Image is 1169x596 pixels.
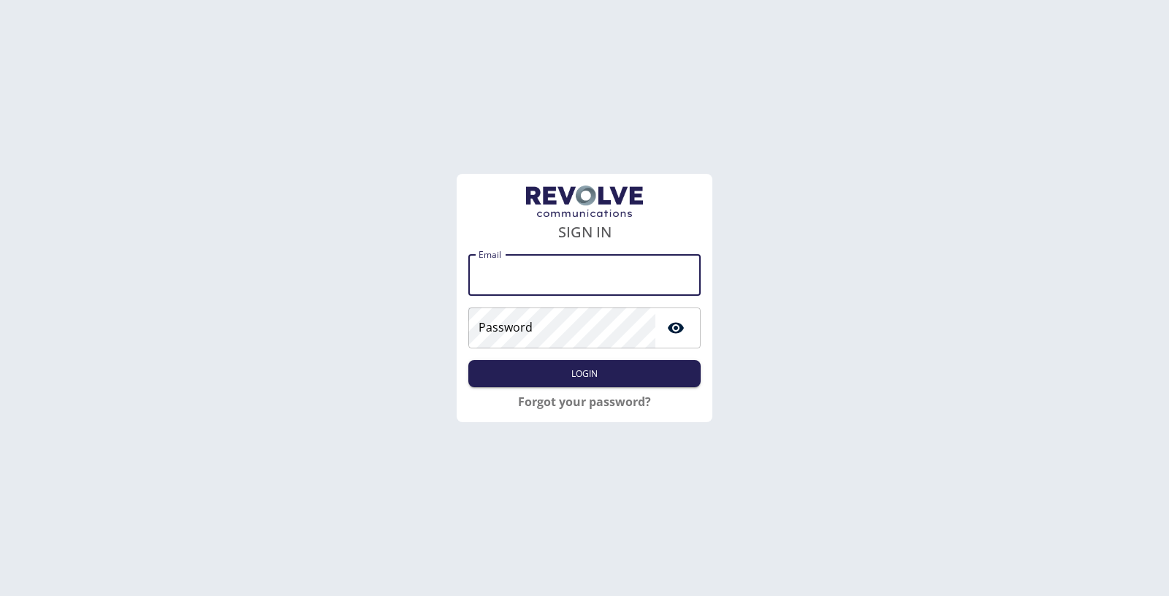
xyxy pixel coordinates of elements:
label: Email [479,248,501,261]
img: LogoText [526,186,643,217]
button: Login [468,360,701,387]
h4: SIGN IN [468,221,701,243]
button: toggle password visibility [661,313,690,343]
a: Forgot your password? [518,393,651,410]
